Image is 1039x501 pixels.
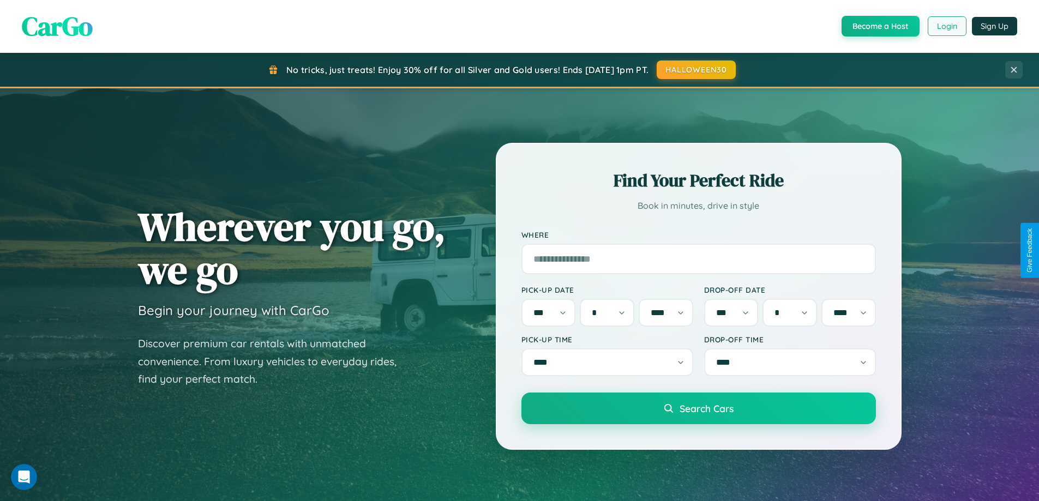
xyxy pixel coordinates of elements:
[138,335,411,388] p: Discover premium car rentals with unmatched convenience. From luxury vehicles to everyday rides, ...
[521,393,876,424] button: Search Cars
[972,17,1017,35] button: Sign Up
[22,8,93,44] span: CarGo
[521,168,876,192] h2: Find Your Perfect Ride
[842,16,920,37] button: Become a Host
[680,402,734,414] span: Search Cars
[657,61,736,79] button: HALLOWEEN30
[928,16,966,36] button: Login
[138,302,329,318] h3: Begin your journey with CarGo
[704,335,876,344] label: Drop-off Time
[1026,228,1034,273] div: Give Feedback
[521,285,693,294] label: Pick-up Date
[521,230,876,239] label: Where
[286,64,648,75] span: No tricks, just treats! Enjoy 30% off for all Silver and Gold users! Ends [DATE] 1pm PT.
[138,205,446,291] h1: Wherever you go, we go
[704,285,876,294] label: Drop-off Date
[11,464,37,490] iframe: Intercom live chat
[521,335,693,344] label: Pick-up Time
[521,198,876,214] p: Book in minutes, drive in style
